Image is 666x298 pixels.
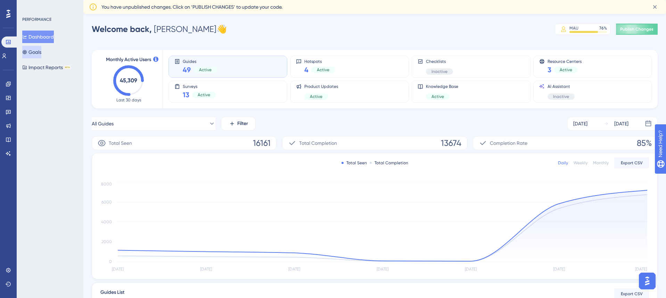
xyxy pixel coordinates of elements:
[101,182,112,187] tspan: 8000
[237,119,248,128] span: Filter
[620,26,653,32] span: Publish Changes
[101,200,112,205] tspan: 6000
[101,239,112,244] tspan: 2000
[377,267,388,272] tspan: [DATE]
[183,90,189,100] span: 13
[92,24,152,34] span: Welcome back,
[426,84,458,89] span: Knowledge Base
[593,160,609,166] div: Monthly
[599,25,607,31] div: 76 %
[183,59,217,64] span: Guides
[553,267,565,272] tspan: [DATE]
[200,267,212,272] tspan: [DATE]
[465,267,477,272] tspan: [DATE]
[342,160,367,166] div: Total Seen
[548,59,582,64] span: Resource Centers
[560,67,572,73] span: Active
[569,25,578,31] div: MAU
[22,31,54,43] button: Dashboard
[22,46,41,58] button: Goals
[109,259,112,264] tspan: 0
[253,138,271,149] span: 16161
[116,97,141,103] span: Last 30 days
[310,94,322,99] span: Active
[64,66,71,69] div: BETA
[616,24,658,35] button: Publish Changes
[431,69,447,74] span: Inactive
[183,65,191,75] span: 49
[304,65,309,75] span: 4
[490,139,527,147] span: Completion Rate
[548,65,551,75] span: 3
[621,291,643,297] span: Export CSV
[548,84,575,89] span: AI Assistant
[22,61,71,74] button: Impact ReportsBETA
[637,271,658,291] iframe: UserGuiding AI Assistant Launcher
[370,160,408,166] div: Total Completion
[92,117,215,131] button: All Guides
[199,67,212,73] span: Active
[22,17,51,22] div: PERFORMANCE
[101,3,282,11] span: You have unpublished changes. Click on ‘PUBLISH CHANGES’ to update your code.
[92,24,227,35] div: [PERSON_NAME] 👋
[614,157,649,168] button: Export CSV
[635,267,647,272] tspan: [DATE]
[304,84,338,89] span: Product Updates
[183,84,216,89] span: Surveys
[106,56,151,64] span: Monthly Active Users
[120,77,137,84] text: 45,309
[198,92,210,98] span: Active
[614,119,628,128] div: [DATE]
[431,94,444,99] span: Active
[441,138,461,149] span: 13674
[304,59,335,64] span: Hotspots
[221,117,256,131] button: Filter
[553,94,569,99] span: Inactive
[299,139,337,147] span: Total Completion
[109,139,132,147] span: Total Seen
[426,59,453,64] span: Checklists
[288,267,300,272] tspan: [DATE]
[621,160,643,166] span: Export CSV
[317,67,329,73] span: Active
[573,119,587,128] div: [DATE]
[574,160,587,166] div: Weekly
[637,138,652,149] span: 85%
[558,160,568,166] div: Daily
[92,119,114,128] span: All Guides
[101,220,112,224] tspan: 4000
[112,267,124,272] tspan: [DATE]
[16,2,43,10] span: Need Help?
